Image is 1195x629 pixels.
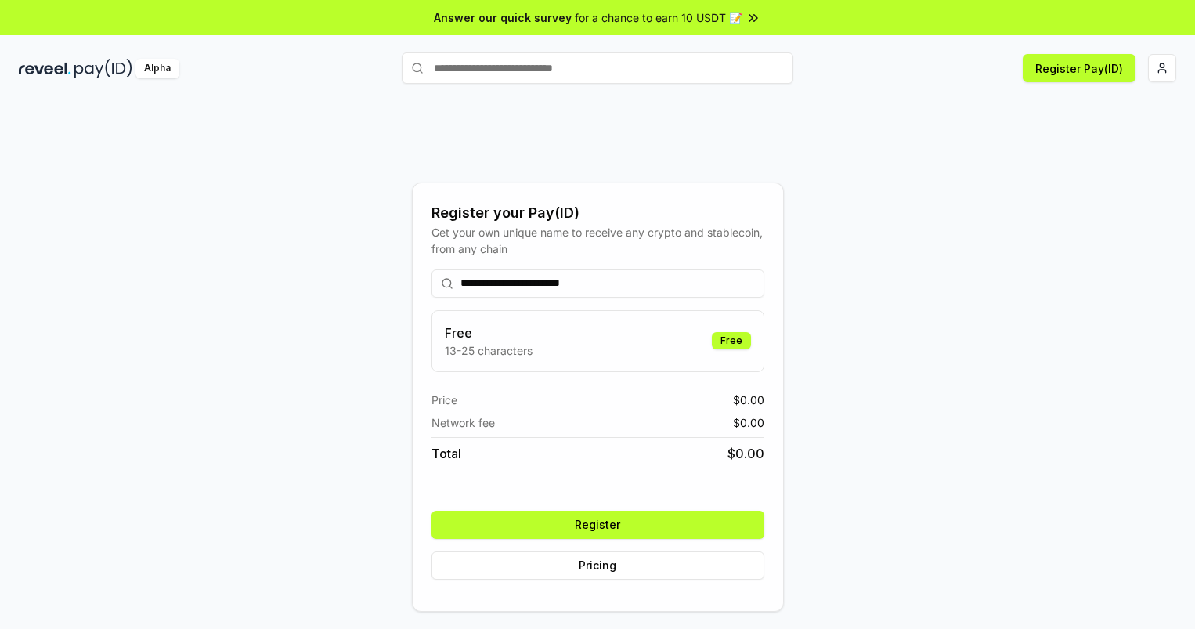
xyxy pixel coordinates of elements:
[431,511,764,539] button: Register
[431,202,764,224] div: Register your Pay(ID)
[434,9,572,26] span: Answer our quick survey
[431,414,495,431] span: Network fee
[712,332,751,349] div: Free
[575,9,742,26] span: for a chance to earn 10 USDT 📝
[733,414,764,431] span: $ 0.00
[727,444,764,463] span: $ 0.00
[431,392,457,408] span: Price
[1023,54,1135,82] button: Register Pay(ID)
[431,224,764,257] div: Get your own unique name to receive any crypto and stablecoin, from any chain
[733,392,764,408] span: $ 0.00
[445,324,533,342] h3: Free
[135,59,179,78] div: Alpha
[19,59,71,78] img: reveel_dark
[431,444,461,463] span: Total
[431,551,764,580] button: Pricing
[445,342,533,359] p: 13-25 characters
[74,59,132,78] img: pay_id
